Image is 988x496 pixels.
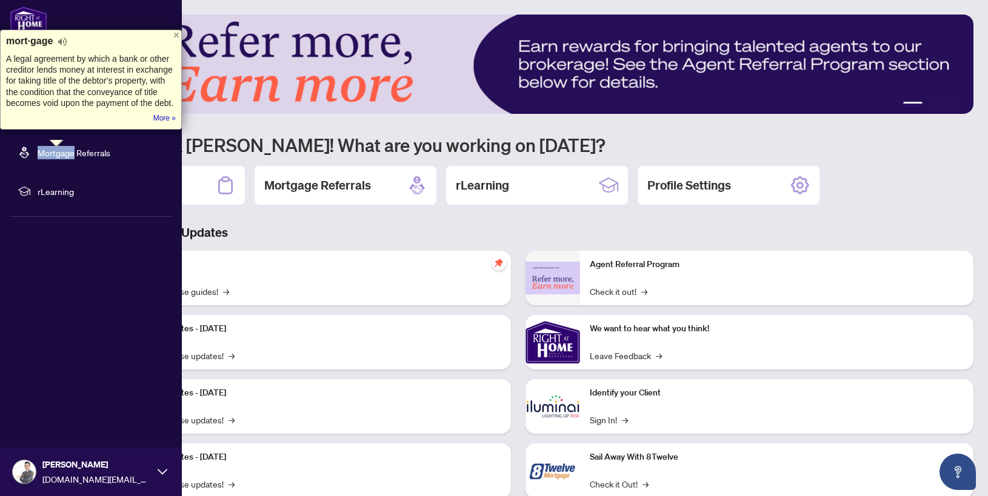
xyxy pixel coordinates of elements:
[647,177,731,194] h2: Profile Settings
[63,15,973,114] img: Slide 0
[590,285,647,298] a: Check it out!→
[42,472,152,486] span: [DOMAIN_NAME][EMAIL_ADDRESS][DOMAIN_NAME]
[927,102,932,107] button: 2
[223,285,229,298] span: →
[590,386,964,400] p: Identify your Client
[643,477,649,491] span: →
[127,451,501,464] p: Platform Updates - [DATE]
[590,258,964,271] p: Agent Referral Program
[940,454,976,490] button: Open asap
[492,256,506,270] span: pushpin
[10,6,47,35] img: logo
[42,458,152,471] span: [PERSON_NAME]
[641,285,647,298] span: →
[903,102,923,107] button: 1
[590,349,662,362] a: Leave Feedback→
[63,224,973,241] h3: Brokerage & Industry Updates
[937,102,942,107] button: 3
[590,451,964,464] p: Sail Away With 8Twelve
[127,258,501,271] p: Self-Help
[229,413,235,426] span: →
[590,322,964,336] p: We want to hear what you think!
[526,262,580,295] img: Agent Referral Program
[947,102,952,107] button: 4
[127,322,501,336] p: Platform Updates - [DATE]
[38,185,164,198] span: rLearning
[229,477,235,491] span: →
[13,460,36,483] img: Profile Icon
[229,349,235,362] span: →
[622,413,628,426] span: →
[590,477,649,491] a: Check it Out!→
[63,133,973,156] h1: Welcome back [PERSON_NAME]! What are you working on [DATE]?
[590,413,628,426] a: Sign In!→
[526,379,580,434] img: Identify your Client
[38,147,110,158] a: Mortgage Referrals
[264,177,371,194] h2: Mortgage Referrals
[127,386,501,400] p: Platform Updates - [DATE]
[956,102,961,107] button: 5
[526,315,580,369] img: We want to hear what you think!
[456,177,509,194] h2: rLearning
[656,349,662,362] span: →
